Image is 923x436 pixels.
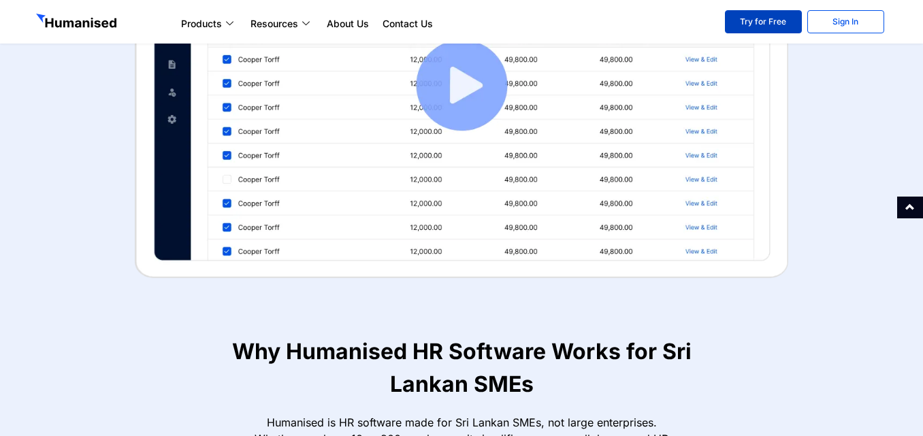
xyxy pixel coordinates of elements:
a: Resources [244,16,320,32]
a: Products [174,16,244,32]
a: Sign In [807,10,884,33]
a: Try for Free [725,10,802,33]
a: About Us [320,16,376,32]
a: Contact Us [376,16,440,32]
h2: Why Humanised HR Software Works for Sri Lankan SMEs [203,335,720,401]
img: GetHumanised Logo [36,14,119,31]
